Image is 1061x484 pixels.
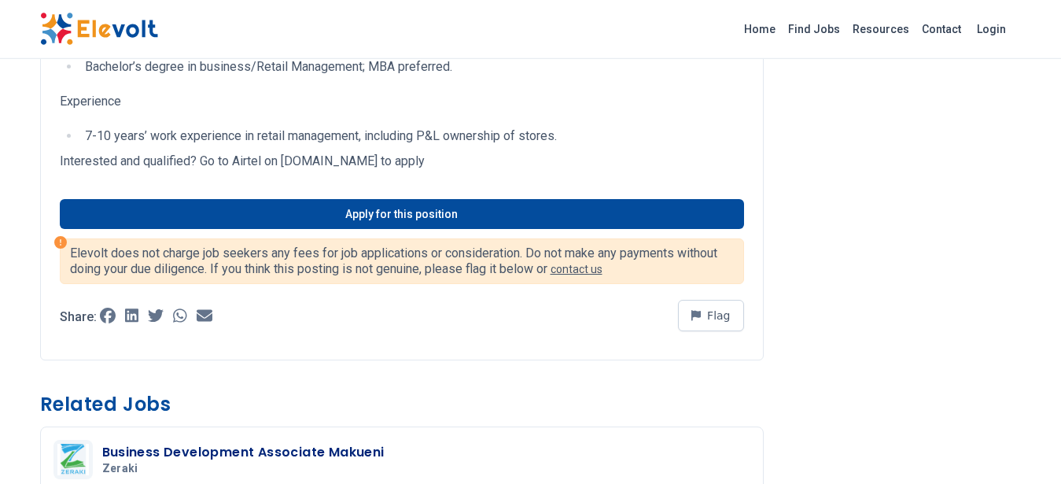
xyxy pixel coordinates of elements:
h3: Related Jobs [40,392,764,417]
a: Find Jobs [782,17,846,42]
h3: Business Development Associate Makueni [102,443,385,462]
a: Contact [915,17,967,42]
p: Share: [60,311,97,323]
a: contact us [551,263,602,275]
p: Interested and qualified? Go to Airtel on [DOMAIN_NAME] to apply [60,152,744,171]
a: Home [738,17,782,42]
iframe: Chat Widget [982,408,1061,484]
img: Elevolt [40,13,158,46]
span: Zeraki [102,462,138,476]
img: Zeraki [57,444,89,475]
p: Elevolt does not charge job seekers any fees for job applications or consideration. Do not make a... [70,246,734,277]
button: Flag [678,300,744,331]
p: Experience [60,92,744,111]
a: Apply for this position [60,199,744,229]
a: Login [967,13,1015,45]
li: 7-10 years’ work experience in retail management, including P&L ownership of stores. [80,127,744,146]
a: Resources [846,17,915,42]
li: Bachelor’s degree in business/Retail Management; MBA preferred. [80,57,744,76]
